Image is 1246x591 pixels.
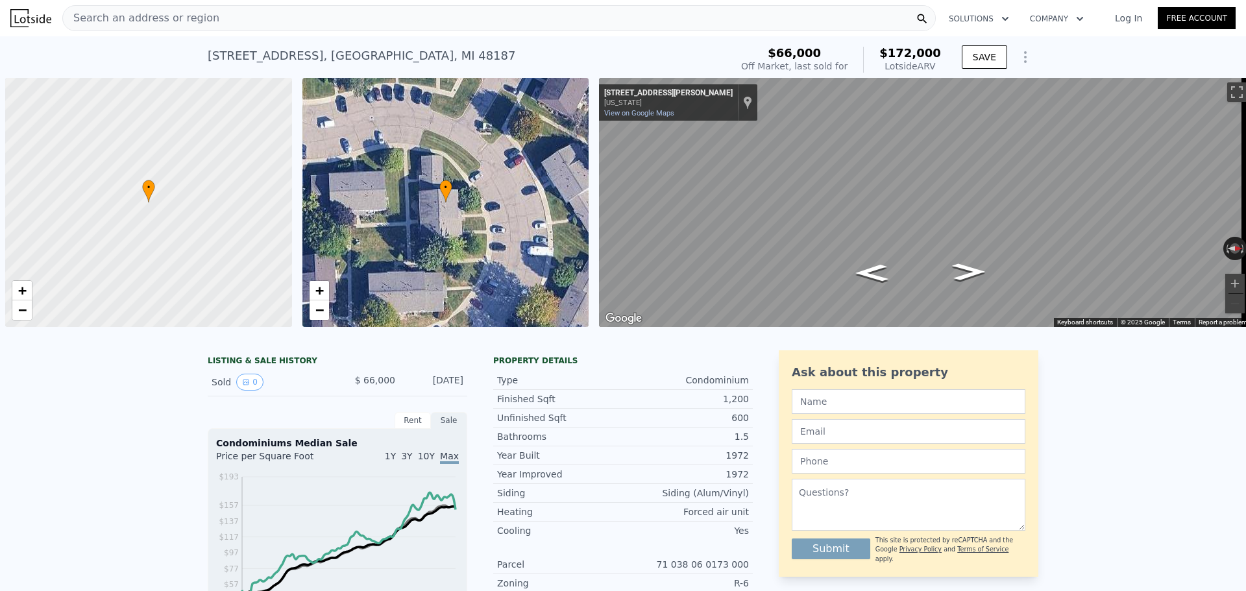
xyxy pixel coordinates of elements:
div: Lotside ARV [879,60,941,73]
tspan: $193 [219,472,239,481]
span: $172,000 [879,46,941,60]
img: Lotside [10,9,51,27]
div: LISTING & SALE HISTORY [208,356,467,368]
a: Zoom out [310,300,329,320]
div: 1972 [623,468,749,481]
div: Bathrooms [497,430,623,443]
div: [STREET_ADDRESS][PERSON_NAME] [604,88,733,99]
button: Show Options [1012,44,1038,70]
div: Cooling [497,524,623,537]
tspan: $137 [219,517,239,526]
span: − [18,302,27,318]
tspan: $97 [224,548,239,557]
div: Condominiums Median Sale [216,437,459,450]
button: Submit [792,538,870,559]
tspan: $77 [224,564,239,573]
div: Sale [431,412,467,429]
a: Open this area in Google Maps (opens a new window) [602,310,645,327]
div: Siding (Alum/Vinyl) [623,487,749,500]
div: Price per Square Foot [216,450,337,470]
tspan: $117 [219,533,239,542]
a: Zoom in [12,281,32,300]
a: Zoom out [12,300,32,320]
span: Search an address or region [63,10,219,26]
button: Solutions [938,7,1020,30]
span: © 2025 Google [1121,319,1165,326]
tspan: $157 [219,501,239,510]
a: Show location on map [743,95,752,110]
div: [US_STATE] [604,99,733,107]
div: R-6 [623,577,749,590]
a: Terms of Service [957,546,1008,553]
div: • [439,180,452,202]
span: 3Y [401,451,412,461]
div: Sold [212,374,327,391]
div: [STREET_ADDRESS] , [GEOGRAPHIC_DATA] , MI 48187 [208,47,515,65]
span: • [439,182,452,193]
span: $66,000 [768,46,821,60]
button: Company [1020,7,1094,30]
input: Email [792,419,1025,444]
span: 1Y [385,451,396,461]
div: Ask about this property [792,363,1025,381]
div: • [142,180,155,202]
a: View on Google Maps [604,109,674,117]
span: + [315,282,323,298]
button: Rotate counterclockwise [1223,237,1230,260]
button: Zoom in [1225,274,1245,293]
div: This site is protected by reCAPTCHA and the Google and apply. [875,536,1025,564]
div: Rent [395,412,431,429]
img: Google [602,310,645,327]
div: Property details [493,356,753,366]
div: Unfinished Sqft [497,411,623,424]
a: Log In [1099,12,1158,25]
div: Zoning [497,577,623,590]
a: Terms (opens in new tab) [1173,319,1191,326]
a: Zoom in [310,281,329,300]
div: 1.5 [623,430,749,443]
a: Free Account [1158,7,1236,29]
div: Finished Sqft [497,392,623,405]
div: Heating [497,505,623,518]
span: − [315,302,323,318]
div: Parcel [497,558,623,571]
div: [DATE] [406,374,463,391]
span: + [18,282,27,298]
tspan: $57 [224,580,239,589]
div: Year Built [497,449,623,462]
path: Go North, Sheldon Rd [938,259,999,285]
button: View historical data [236,374,263,391]
div: Condominium [623,374,749,387]
button: Zoom out [1225,294,1245,313]
div: Off Market, last sold for [741,60,848,73]
span: 10Y [418,451,435,461]
span: $ 66,000 [355,375,395,385]
div: Yes [623,524,749,537]
button: SAVE [962,45,1007,69]
div: 71 038 06 0173 000 [623,558,749,571]
div: Forced air unit [623,505,749,518]
div: Type [497,374,623,387]
a: Privacy Policy [899,546,942,553]
span: • [142,182,155,193]
span: Max [440,451,459,464]
input: Name [792,389,1025,414]
div: 600 [623,411,749,424]
path: Go South, Sheldon Rd [841,260,902,285]
div: Year Improved [497,468,623,481]
button: Keyboard shortcuts [1057,318,1113,327]
div: 1,200 [623,392,749,405]
div: 1972 [623,449,749,462]
div: Siding [497,487,623,500]
input: Phone [792,449,1025,474]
